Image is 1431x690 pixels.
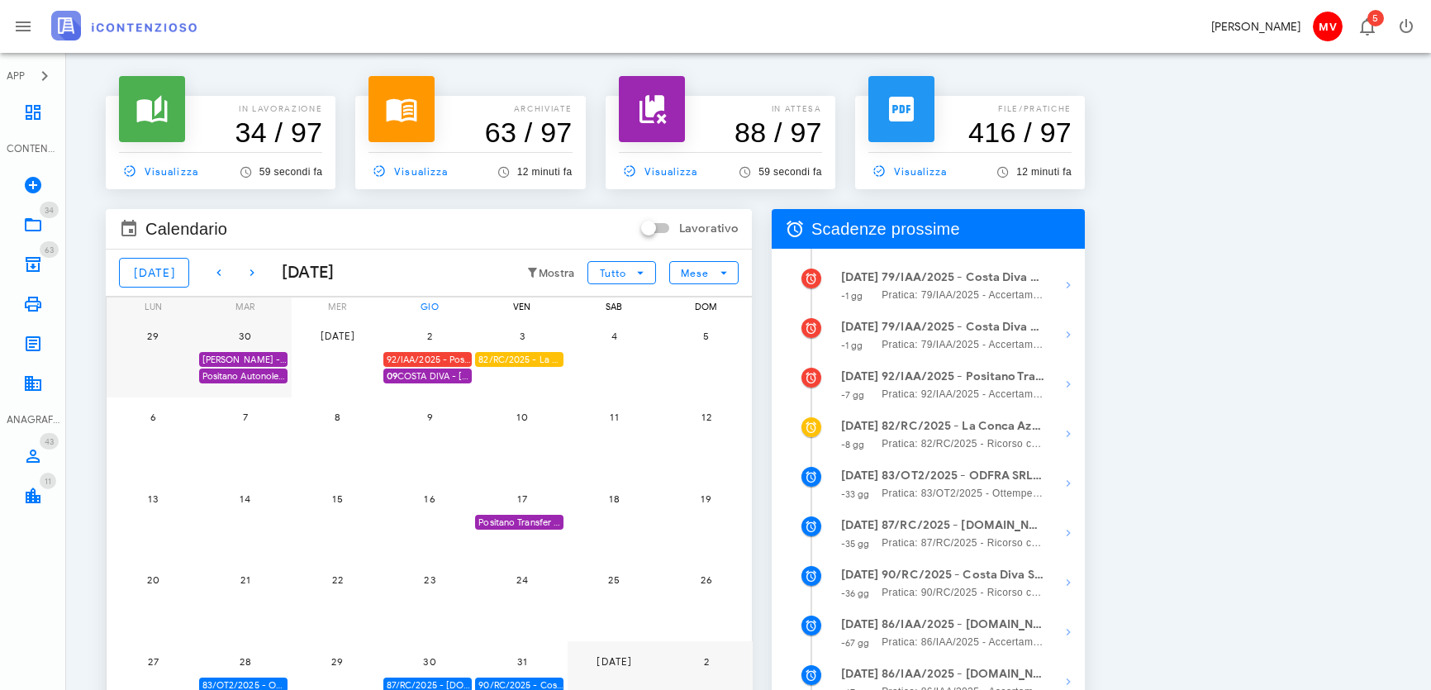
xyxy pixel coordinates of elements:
[506,655,539,668] span: 31
[107,297,200,316] div: lun
[320,330,356,342] span: [DATE]
[269,260,335,285] div: [DATE]
[229,482,262,515] button: 14
[368,159,454,183] a: Visualizza
[321,573,354,586] span: 22
[841,419,879,433] strong: [DATE]
[679,221,739,237] label: Lavorativo
[868,159,954,183] a: Visualizza
[841,270,879,284] strong: [DATE]
[619,116,822,149] h3: 88 / 97
[841,518,879,532] strong: [DATE]
[321,401,354,434] button: 8
[199,297,292,316] div: mar
[136,411,169,423] span: 6
[1052,566,1085,599] button: Mostra dettagli
[1052,368,1085,401] button: Mostra dettagli
[413,655,446,668] span: 30
[841,469,879,483] strong: [DATE]
[690,564,723,597] button: 26
[7,412,59,427] div: ANAGRAFICA
[7,141,59,156] div: CONTENZIOSO
[136,645,169,678] button: 27
[690,401,723,434] button: 12
[841,320,879,334] strong: [DATE]
[321,411,354,423] span: 8
[1367,10,1384,26] span: Distintivo
[690,411,723,423] span: 12
[136,655,169,668] span: 27
[1016,166,1072,178] span: 12 minuti fa
[882,417,1044,435] strong: 82/RC/2025 - La Conca Azzurra S.r.l. - Inviare Ricorso
[882,269,1044,287] strong: 79/IAA/2025 - Costa Diva Srls - Ufficio deve decidere
[413,330,446,342] span: 2
[413,564,446,597] button: 23
[597,330,630,342] span: 4
[321,655,354,668] span: 29
[1313,12,1343,41] span: MV
[475,297,568,316] div: ven
[659,297,753,316] div: dom
[841,488,870,500] small: -33 gg
[882,665,1044,683] strong: 86/IAA/2025 - [DOMAIN_NAME] BUILDINGS & SERVICES SRL - [GEOGRAPHIC_DATA] per fare Ricorso
[119,116,322,149] h3: 34 / 97
[758,166,822,178] span: 59 secondi fa
[136,493,169,505] span: 13
[811,216,960,242] span: Scadenze prossime
[368,102,572,116] p: archiviate
[506,573,539,586] span: 24
[119,258,189,288] button: [DATE]
[841,588,870,599] small: -36 gg
[568,297,661,316] div: sab
[517,166,573,178] span: 12 minuti fa
[882,634,1044,650] span: Pratica: 86/IAA/2025 - Accertamento con Adesione contro Direzione Provinciale di [GEOGRAPHIC_DATA]
[229,493,262,505] span: 14
[199,369,288,384] div: Positano Autonoleggio Coop. scade termine Istanza acc. adesione
[597,401,630,434] button: 11
[619,164,698,178] span: Visualizza
[506,493,539,505] span: 17
[321,493,354,505] span: 15
[882,584,1044,601] span: Pratica: 90/RC/2025 - Ricorso contro Direzione Provinciale di [GEOGRAPHIC_DATA]
[387,369,472,384] span: COSTA DIVA - [PERSON_NAME] - ACC. ADESIONE
[506,482,539,515] button: 17
[136,573,169,586] span: 20
[690,319,723,352] button: 5
[413,645,446,678] button: 30
[1052,269,1085,302] button: Mostra dettagli
[841,439,865,450] small: -8 gg
[199,352,288,368] div: [PERSON_NAME] - Comunicazione Schema d'atto notificato il [DATE] anno 2019
[539,267,575,280] small: Mostra
[690,573,723,586] span: 26
[1052,616,1085,649] button: Mostra dettagli
[882,435,1044,452] span: Pratica: 82/RC/2025 - Ricorso contro Comune di Conca Dei Marini
[1052,467,1085,500] button: Mostra dettagli
[619,159,705,183] a: Visualizza
[51,11,197,40] img: logo-text-2x.png
[841,369,879,383] strong: [DATE]
[119,159,205,183] a: Visualizza
[1052,318,1085,351] button: Mostra dettagli
[596,655,632,668] span: [DATE]
[136,330,169,342] span: 29
[506,645,539,678] button: 31
[882,616,1044,634] strong: 86/IAA/2025 - [DOMAIN_NAME] BUILDINGS & SERVICES SRL - Ufficio deve decidere
[690,482,723,515] button: 19
[259,166,323,178] span: 59 secondi fa
[506,319,539,352] button: 3
[1307,7,1347,46] button: MV
[229,401,262,434] button: 7
[882,535,1044,551] span: Pratica: 87/RC/2025 - Ricorso contro Direzione Provinciale di [GEOGRAPHIC_DATA]
[882,368,1044,386] strong: 92/IAA/2025 - Positano Transfer Cooperativa a.r.l. - Inviare Accertamento con Adesione
[841,617,879,631] strong: [DATE]
[413,319,446,352] button: 2
[119,102,322,116] p: In lavorazione
[882,318,1044,336] strong: 79/IAA/2025 - Costa Diva Srls - Scadenza per fare Ricorso
[882,516,1044,535] strong: 87/RC/2025 - [DOMAIN_NAME] BUILDINGS & SERVICES SRL - Inviare Ricorso
[136,564,169,597] button: 20
[119,164,198,178] span: Visualizza
[841,538,870,550] small: -35 gg
[841,290,863,302] small: -1 gg
[136,482,169,515] button: 13
[229,655,262,668] span: 28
